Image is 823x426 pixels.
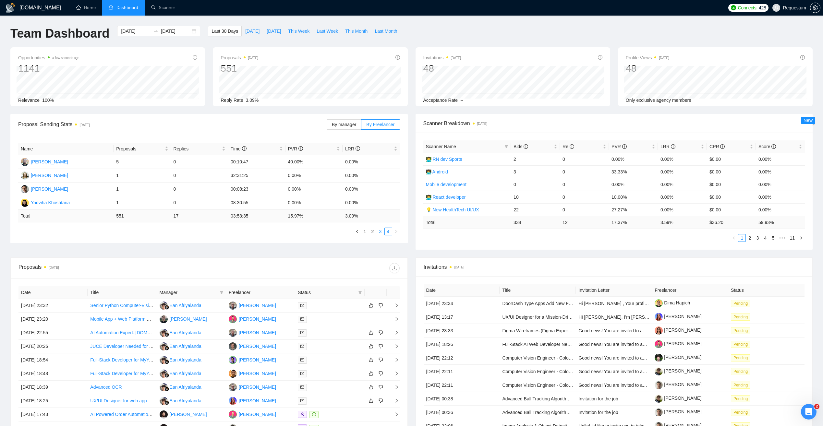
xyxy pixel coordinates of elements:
[502,342,611,347] a: Full-Stack AI Web Developer Needed for SaaS Project
[758,144,776,149] span: Score
[761,234,769,242] li: 4
[379,385,383,390] span: dislike
[239,343,276,350] div: [PERSON_NAME]
[731,395,750,402] span: Pending
[379,303,383,308] span: dislike
[777,234,787,242] li: Next 5 Pages
[151,5,175,10] a: searchScanner
[361,228,369,235] a: 1
[371,26,401,36] button: Last Month
[21,172,29,180] img: AN
[116,5,138,10] span: Dashboard
[788,234,797,242] a: 11
[170,356,201,363] div: Ean Afriyalanda
[109,5,113,10] span: dashboard
[385,228,392,235] a: 4
[239,302,276,309] div: [PERSON_NAME]
[239,356,276,363] div: [PERSON_NAME]
[160,315,168,323] img: AS
[242,146,247,151] span: info-circle
[367,342,375,350] button: like
[732,236,736,240] span: left
[229,329,237,337] img: PG
[502,328,588,333] a: Figma Wireframes (Figma Expert Needed)
[655,381,663,389] img: c1JrBMKs4n6n1XTwr9Ch9l6Wx8P0d_I_SvDLcO1YUT561ZyDL7tww5njnySs8rLO2E
[31,185,68,193] div: [PERSON_NAME]
[18,120,327,128] span: Proposal Sending Stats
[353,228,361,235] li: Previous Page
[164,373,169,378] img: gigradar-bm.png
[170,411,207,418] div: [PERSON_NAME]
[345,146,360,151] span: LRR
[477,122,487,125] time: [DATE]
[611,144,627,149] span: PVR
[426,182,466,187] a: Mobile development
[79,123,90,127] time: [DATE]
[799,236,803,240] span: right
[367,356,375,364] button: like
[116,145,163,152] span: Proposals
[731,355,753,360] a: Pending
[731,409,753,415] a: Pending
[229,356,237,364] img: MP
[731,341,753,347] a: Pending
[31,199,70,206] div: Yadviha Khoshtaria
[231,146,246,151] span: Time
[655,382,701,387] a: [PERSON_NAME]
[384,228,392,235] li: 4
[731,314,753,319] a: Pending
[369,228,376,235] a: 2
[570,144,574,149] span: info-circle
[90,303,275,308] a: Senior Python Computer-Vision (rPPG & MediaPipe) Engineer —Discovery Sprint (4 weeks)
[239,397,276,404] div: [PERSON_NAME]
[367,383,375,391] button: like
[288,28,309,35] span: This Week
[229,398,276,403] a: IP[PERSON_NAME]
[160,411,207,417] a: AB[PERSON_NAME]
[426,195,466,200] a: 👨‍💻 React developer
[514,144,528,149] span: Bids
[503,142,510,151] span: filter
[170,370,201,377] div: Ean Afriyalanda
[18,143,114,155] th: Name
[626,62,669,75] div: 48
[379,344,383,349] span: dislike
[361,228,369,235] li: 1
[174,145,221,152] span: Replies
[389,263,400,273] button: download
[762,234,769,242] a: 4
[357,288,363,297] span: filter
[655,341,701,346] a: [PERSON_NAME]
[369,344,373,349] span: like
[797,234,805,242] li: Next Page
[655,300,690,305] a: Dima Hapich
[563,144,574,149] span: Re
[720,144,725,149] span: info-circle
[164,305,169,310] img: gigradar-bm.png
[208,26,242,36] button: Last 30 Days
[655,368,701,373] a: [PERSON_NAME]
[377,228,384,235] li: 3
[655,355,701,360] a: [PERSON_NAME]
[502,355,633,361] a: Computer Vision Engineer - Color Analysis & Pattern Recognition
[160,316,207,321] a: AS[PERSON_NAME]
[31,158,68,165] div: [PERSON_NAME]
[358,290,362,294] span: filter
[160,410,168,419] img: AB
[800,55,805,60] span: info-circle
[814,404,819,409] span: 2
[239,315,276,323] div: [PERSON_NAME]
[221,54,258,62] span: Proposals
[229,357,276,362] a: MP[PERSON_NAME]
[375,28,397,35] span: Last Month
[153,29,158,34] span: swap-right
[170,315,207,323] div: [PERSON_NAME]
[300,358,304,362] span: mail
[160,342,168,350] img: EA
[738,4,757,11] span: Connects:
[769,234,777,242] a: 5
[502,383,633,388] a: Computer Vision Engineer - Color Analysis & Pattern Recognition
[121,28,151,35] input: Start date
[774,6,779,10] span: user
[18,62,79,75] div: 1141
